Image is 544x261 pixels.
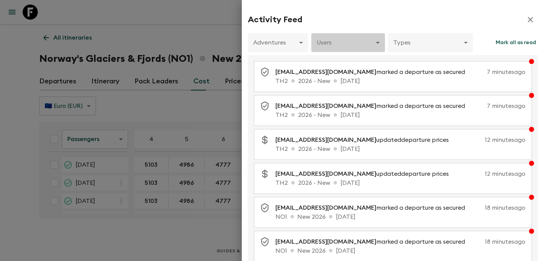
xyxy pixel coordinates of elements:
p: 7 minutes ago [474,68,525,77]
p: 18 minutes ago [474,237,525,246]
button: Mark all as read [494,33,538,52]
span: [EMAIL_ADDRESS][DOMAIN_NAME] [275,171,376,177]
p: TH2 2026 - New [DATE] [275,178,525,187]
p: TH2 2026 - New [DATE] [275,144,525,154]
p: 7 minutes ago [474,101,525,111]
h2: Activity Feed [248,15,302,25]
span: [EMAIL_ADDRESS][DOMAIN_NAME] [275,69,376,75]
div: Adventures [248,32,308,53]
p: 18 minutes ago [474,203,525,212]
p: marked a departure as secured [275,68,471,77]
p: NO1 New 2026 [DATE] [275,212,525,221]
div: Users [311,32,385,53]
span: [EMAIL_ADDRESS][DOMAIN_NAME] [275,205,376,211]
p: marked a departure as secured [275,203,471,212]
p: TH2 2026 - New [DATE] [275,77,525,86]
div: Types [388,32,473,53]
span: [EMAIL_ADDRESS][DOMAIN_NAME] [275,137,376,143]
p: TH2 2026 - New [DATE] [275,111,525,120]
p: 12 minutes ago [458,135,525,144]
p: updated departure prices [275,169,455,178]
p: marked a departure as secured [275,101,471,111]
p: 12 minutes ago [458,169,525,178]
p: marked a departure as secured [275,237,471,246]
span: [EMAIL_ADDRESS][DOMAIN_NAME] [275,103,376,109]
p: NO1 New 2026 [DATE] [275,246,525,255]
p: updated departure prices [275,135,455,144]
span: [EMAIL_ADDRESS][DOMAIN_NAME] [275,239,376,245]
